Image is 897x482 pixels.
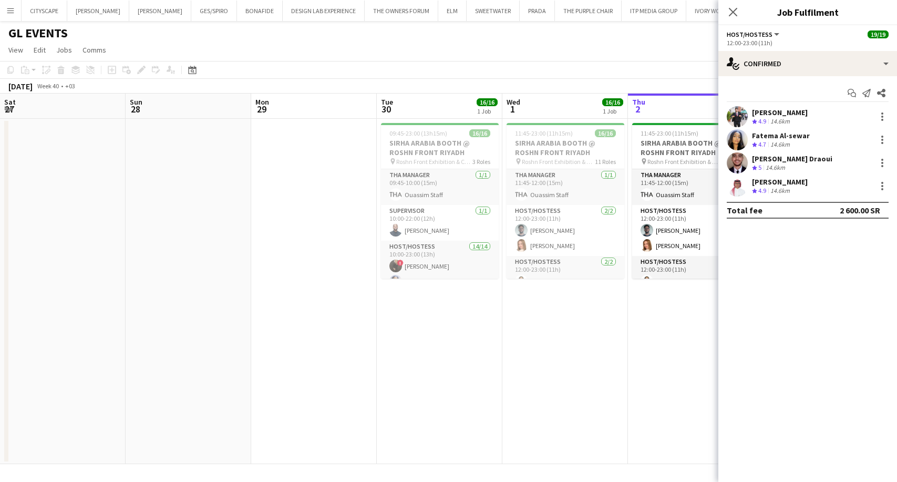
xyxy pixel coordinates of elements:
span: 27 [3,103,16,115]
div: [PERSON_NAME] Draoui [752,154,832,163]
button: SWEETWATER [467,1,520,21]
span: 11 Roles [595,158,616,166]
app-card-role: Host/Hostess2/212:00-23:00 (11h)[PERSON_NAME] [507,256,624,307]
app-job-card: 11:45-23:00 (11h15m)19/19SIRHA ARABIA BOOTH @ ROSHN FRONT RIYADH Roshn Front Exhibition & Confere... [632,123,750,279]
app-job-card: 11:45-23:00 (11h15m)16/16SIRHA ARABIA BOOTH @ ROSHN FRONT RIYADH Roshn Front Exhibition & Confere... [507,123,624,279]
span: 28 [128,103,142,115]
a: View [4,43,27,57]
button: IVORY WORLDWIDE [686,1,754,21]
span: Mon [255,97,269,107]
span: Host/Hostess [727,30,772,38]
button: THE OWNERS FORUM [365,1,438,21]
div: 1 Job [603,107,623,115]
app-card-role: Host/Hostess14/1410:00-23:00 (13h)![PERSON_NAME]Fatema Al-sewar [381,241,499,475]
div: 14.6km [768,187,792,196]
a: Edit [29,43,50,57]
span: 11:45-23:00 (11h15m) [515,129,573,137]
span: 16/16 [477,98,498,106]
div: 2 600.00 SR [840,205,880,216]
app-card-role: THA Manager1/111:45-12:00 (15m)Ouassim Staff [632,169,750,205]
span: Tue [381,97,393,107]
div: 14.6km [768,140,792,149]
button: THE PURPLE CHAIR [555,1,622,21]
span: 4.9 [758,117,766,125]
div: [PERSON_NAME] [752,108,808,117]
app-card-role: Host/Hostess2/212:00-23:00 (11h)[PERSON_NAME][PERSON_NAME] [507,205,624,256]
div: 14.6km [764,163,787,172]
app-card-role: THA Manager1/111:45-12:00 (15m)Ouassim Staff [507,169,624,205]
span: View [8,45,23,55]
span: 4.7 [758,140,766,148]
span: Wed [507,97,520,107]
app-card-role: Host/Hostess2/212:00-23:00 (11h)[PERSON_NAME][PERSON_NAME] [632,205,750,256]
span: 3 Roles [472,158,490,166]
button: [PERSON_NAME] [67,1,129,21]
button: PRADA [520,1,555,21]
span: 09:45-23:00 (13h15m) [389,129,447,137]
span: 1 [505,103,520,115]
div: 1 Job [477,107,497,115]
app-card-role: Supervisor1/110:00-22:00 (12h)[PERSON_NAME] [381,205,499,241]
div: 14.6km [768,117,792,126]
h3: Job Fulfilment [718,5,897,19]
app-job-card: 09:45-23:00 (13h15m)16/16SIRHA ARABIA BOOTH @ ROSHN FRONT RIYADH Roshn Front Exhibition & Confere... [381,123,499,279]
div: +03 [65,82,75,90]
button: Host/Hostess [727,30,781,38]
span: 11:45-23:00 (11h15m) [641,129,698,137]
span: Sun [130,97,142,107]
span: Roshn Front Exhibition & Conference Center - [GEOGRAPHIC_DATA] [396,158,472,166]
span: ! [397,260,404,266]
a: Comms [78,43,110,57]
span: 29 [254,103,269,115]
button: [PERSON_NAME] [129,1,191,21]
button: BONAFIDE [237,1,283,21]
a: Jobs [52,43,76,57]
span: Jobs [56,45,72,55]
span: 30 [379,103,393,115]
div: Confirmed [718,51,897,76]
span: Roshn Front Exhibition & Conference Center - [GEOGRAPHIC_DATA] [647,158,720,166]
span: 4.9 [758,187,766,194]
div: 12:00-23:00 (11h) [727,39,889,47]
h3: SIRHA ARABIA BOOTH @ ROSHN FRONT RIYADH [632,138,750,157]
button: ITP MEDIA GROUP [622,1,686,21]
h1: GL EVENTS [8,25,68,41]
h3: SIRHA ARABIA BOOTH @ ROSHN FRONT RIYADH [507,138,624,157]
div: Fatema Al-sewar [752,131,810,140]
span: 16/16 [602,98,623,106]
button: CITYSCAPE [22,1,67,21]
span: 5 [758,163,761,171]
app-card-role: THA Manager1/109:45-10:00 (15m)Ouassim Staff [381,169,499,205]
span: Week 40 [35,82,61,90]
span: Roshn Front Exhibition & Conference Center - [GEOGRAPHIC_DATA] [522,158,595,166]
app-card-role: Host/Hostess2/212:00-23:00 (11h)[PERSON_NAME] [632,256,750,307]
span: 16/16 [469,129,490,137]
button: GES/SPIRO [191,1,237,21]
div: [PERSON_NAME] [752,177,808,187]
span: Sat [4,97,16,107]
span: 19/19 [868,30,889,38]
button: ELM [438,1,467,21]
div: [DATE] [8,81,33,91]
button: DESIGN LAB EXPERIENCE [283,1,365,21]
span: 2 [631,103,645,115]
h3: SIRHA ARABIA BOOTH @ ROSHN FRONT RIYADH [381,138,499,157]
span: Comms [83,45,106,55]
div: Total fee [727,205,762,216]
span: Thu [632,97,645,107]
span: Edit [34,45,46,55]
span: 16/16 [595,129,616,137]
